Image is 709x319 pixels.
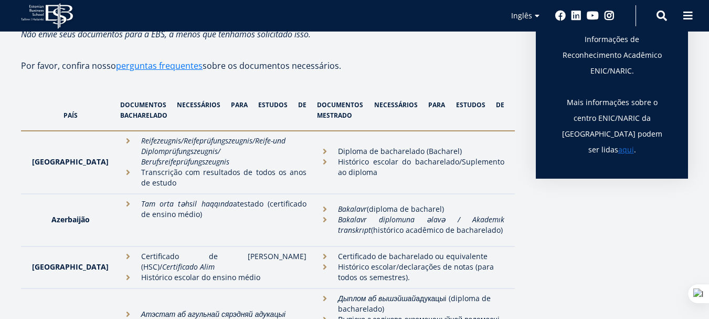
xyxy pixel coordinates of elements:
font: адукацыi (diploma de bacharelado) [338,293,491,314]
font: sobre os documentos necessários. [203,60,341,71]
font: Histórico escolar do bacharelado/Suplemento ao diploma [338,157,504,177]
font: Histórico escolar/declarações de notas (para todos os semestres). [338,262,494,282]
font: Mais informações sobre o centro ENIC/NARIC da [GEOGRAPHIC_DATA] podem ser lidas [562,97,662,155]
font: Reifezeugnis/Reifeprüfungszeugnis/Reife- [141,136,273,146]
font: Certificado de bacharelado ou equivalente [338,251,488,261]
font: Azerbaijão [51,214,90,224]
font: Histórico escolar do ensino médio [141,272,260,282]
font: . [634,145,636,155]
font: Атэстат аб агульнай сярэдняй адукацыі [141,309,285,319]
font: (histórico acadêmico de bacharelado) [371,225,503,235]
font: Transcrição com resultados de todos os anos de estudo [141,167,307,188]
font: Bakalavr [338,204,367,214]
font: [GEOGRAPHIC_DATA] [32,157,109,167]
font: und Diplomprüfungszeugnis/ Berufsreifeprüfungszeugnis [141,136,285,167]
font: perguntas frequentes [116,60,203,71]
a: perguntas frequentes [116,58,203,74]
a: aqui [618,142,634,158]
font: Tam orta təhsil haqqında [141,199,233,209]
font: País [64,111,78,120]
font: atestado (certificado de ensino médio) [141,199,307,219]
font: Documentos necessários para estudos de bacharelado [120,100,307,120]
font: Certificado Alim [162,262,215,272]
font: [GEOGRAPHIC_DATA] [32,262,109,272]
font: Certificado de [PERSON_NAME] (HSC)/ [141,251,307,272]
font: aqui [618,145,634,155]
font: Дыплом аб вышэйшай [338,293,416,303]
font: Bakalavr diplomuna əlavə / Akademık transkrıpt [338,214,504,235]
font: (diploma de bacharel) [367,204,444,214]
font: Documentos necessários para estudos de mestrado [317,100,504,120]
font: Não envie seus documentos para a EBS, a menos que tenhamos solicitado isso. [21,28,311,40]
font: Diploma de bacharelado (Bacharel) [338,146,462,156]
font: Por favor, confira nosso [21,60,116,71]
